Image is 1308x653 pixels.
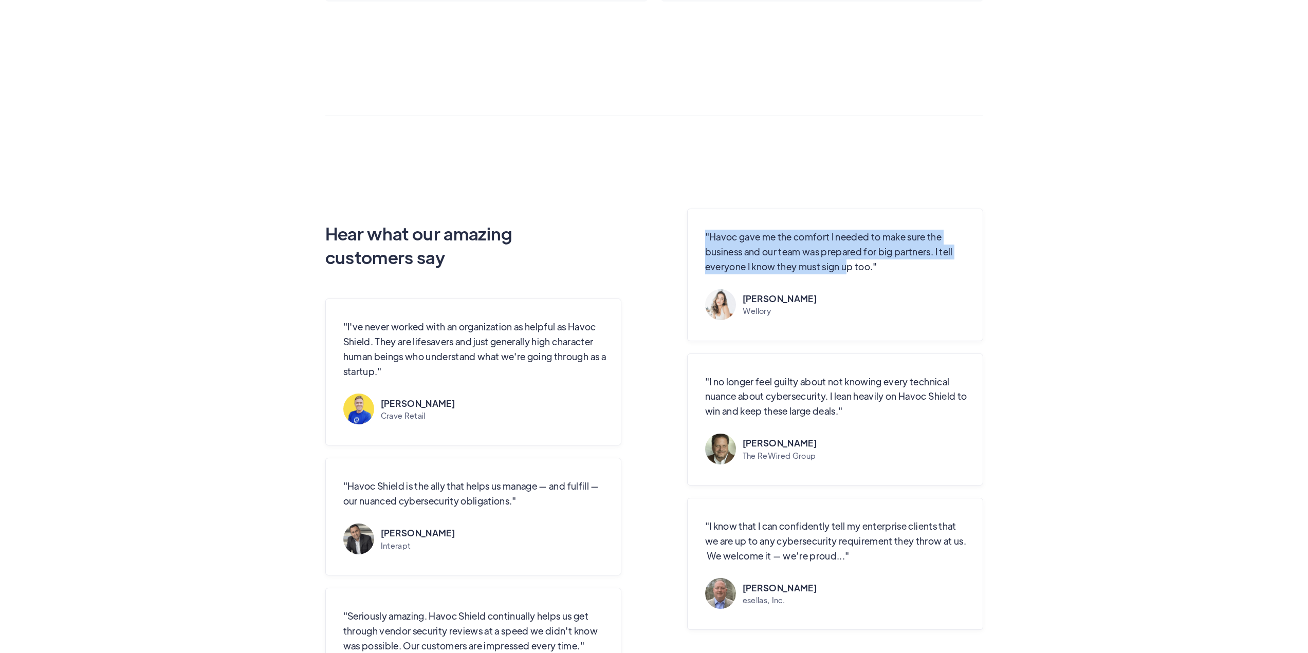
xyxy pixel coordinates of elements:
p: "I no longer feel guilty about not knowing every technical nuance about cybersecurity. I lean hea... [705,375,970,419]
div: [PERSON_NAME] [381,528,455,538]
img: Emily testimonial [705,289,736,320]
p: "I've never worked with an organization as helpful as Havoc Shield. They are lifesavers and just ... [343,320,609,379]
p: "Havoc gave me the comfort I needed to make sure the business and our team was prepared for big p... [705,230,970,274]
img: Rob testimonial [705,578,736,609]
div: The ReWired Group [743,451,817,460]
div: Crave Retail [381,411,455,420]
div: [PERSON_NAME] [743,583,817,593]
div: Wellory [743,306,817,315]
img: Ankur testimonial [343,524,374,554]
div: [PERSON_NAME] [743,294,817,304]
p: "Seriously amazing. Havoc Shield continually helps us get through vendor security reviews at a sp... [343,609,609,653]
p: "Havoc Shield is the ally that helps us manage — and fulfill — our nuanced cybersecurity obligati... [343,479,609,509]
p: "I know that I can confidently tell my enterprise clients that we are up to any cybersecurity req... [705,519,970,563]
img: James testimonial [343,394,374,424]
iframe: Chat Widget [1137,542,1308,653]
h2: Hear what our amazing customers say [325,221,528,269]
div: [PERSON_NAME] [381,399,455,408]
div: Interapt [381,541,455,550]
div: Widget de chat [1137,542,1308,653]
div: esellas, Inc. [743,595,817,604]
div: [PERSON_NAME] [743,438,817,448]
img: Bob testimonial [705,434,736,464]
